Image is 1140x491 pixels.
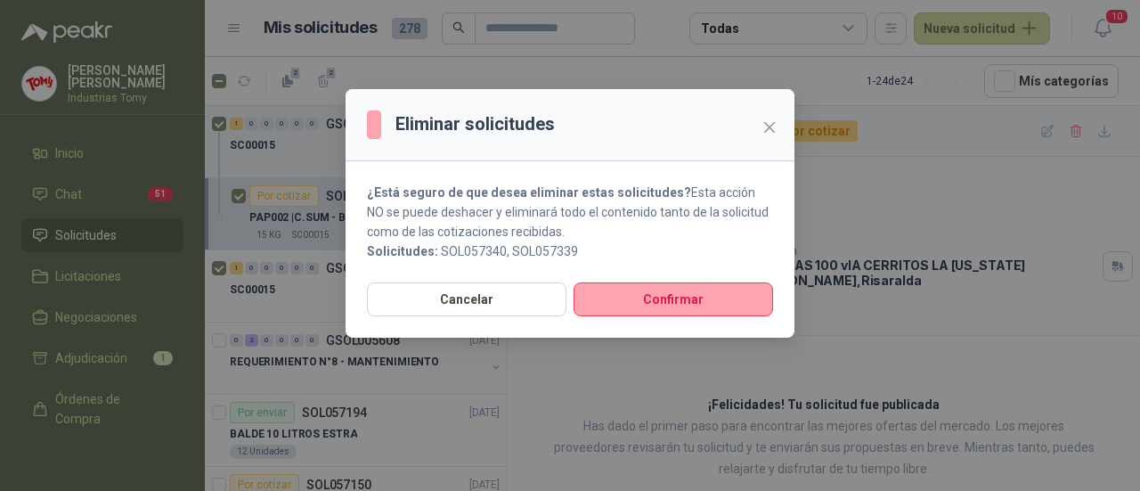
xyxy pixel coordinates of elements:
button: Close [755,113,784,142]
button: Confirmar [574,282,773,316]
button: Cancelar [367,282,566,316]
span: close [762,120,777,135]
p: SOL057340, SOL057339 [367,241,773,261]
b: Solicitudes: [367,244,438,258]
p: Esta acción NO se puede deshacer y eliminará todo el contenido tanto de la solicitud como de las ... [367,183,773,241]
h3: Eliminar solicitudes [395,110,555,138]
strong: ¿Está seguro de que desea eliminar estas solicitudes? [367,185,691,200]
